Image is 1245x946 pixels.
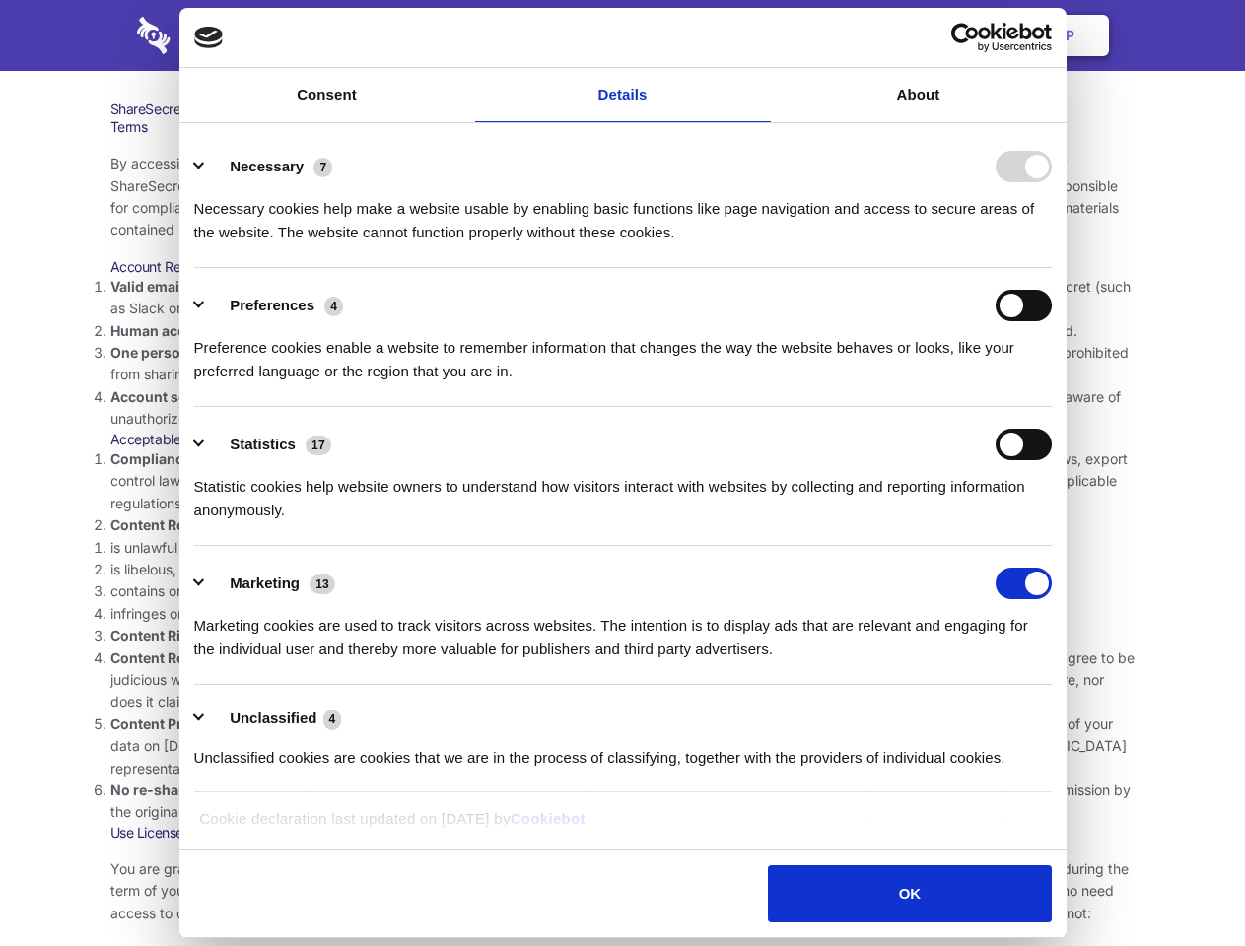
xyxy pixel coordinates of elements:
[230,436,296,452] label: Statistics
[110,781,211,798] strong: No re-sharing.
[771,68,1067,122] a: About
[110,858,1136,924] p: You are granted permission to use the [DEMOGRAPHIC_DATA] services, subject to these terms of serv...
[799,5,890,66] a: Contact
[110,603,1136,625] li: infringes on any proprietary right of any party, including patent, trademark, trade secret, copyr...
[194,599,1052,661] div: Marketing cookies are used to track visitors across websites. The intention is to display ads tha...
[194,151,345,182] button: Necessary (7)
[194,707,354,731] button: Unclassified (4)
[323,709,342,729] span: 4
[110,514,1136,625] li: You agree NOT to use Sharesecret to upload or share content that:
[194,568,348,599] button: Marketing (13)
[110,715,222,732] strong: Content Privacy.
[306,436,331,455] span: 17
[230,297,314,313] label: Preferences
[110,450,408,467] strong: Compliance with local laws and regulations.
[110,824,1136,842] h3: Use License
[110,258,1136,276] h3: Account Requirements
[184,807,1061,845] div: Cookie declaration last updated on [DATE] by
[110,448,1136,514] li: Your use of the Sharesecret must not violate any applicable laws, including copyright or trademar...
[324,297,343,316] span: 4
[475,68,771,122] a: Details
[110,388,230,405] strong: Account security.
[110,625,1136,646] li: You agree that you will use Sharesecret only to secure and share content that you have the right ...
[110,649,268,666] strong: Content Responsibility.
[110,344,278,361] strong: One person per account.
[313,158,332,177] span: 7
[110,320,1136,342] li: Only human beings may create accounts. “Bot” accounts — those created by software, in an automate...
[194,460,1052,522] div: Statistic cookies help website owners to understand how visitors interact with websites by collec...
[137,17,306,54] img: logo-wordmark-white-trans-d4663122ce5f474addd5e946df7df03e33cb6a1c49d2221995e7729f52c070b2.svg
[110,516,254,533] strong: Content Restrictions.
[110,153,1136,241] p: By accessing the Sharesecret web application at and any other related services, apps and software...
[110,647,1136,713] li: You are solely responsible for the content you share on Sharesecret, and with the people you shar...
[110,537,1136,559] li: is unlawful or promotes unlawful activities
[194,429,344,460] button: Statistics (17)
[194,27,224,48] img: logo
[110,278,188,295] strong: Valid email.
[110,559,1136,580] li: is libelous, defamatory, or fraudulent
[511,810,586,827] a: Cookiebot
[194,731,1052,770] div: Unclassified cookies are cookies that we are in the process of classifying, together with the pro...
[230,158,304,174] label: Necessary
[194,321,1052,383] div: Preference cookies enable a website to remember information that changes the way the website beha...
[110,276,1136,320] li: You must provide a valid email address, either directly, or through approved third-party integrat...
[310,574,335,594] span: 13
[110,431,1136,448] h3: Acceptable Use
[194,182,1052,244] div: Necessary cookies help make a website usable by enabling basic functions like page navigation and...
[110,713,1136,779] li: You understand that [DEMOGRAPHIC_DATA] or it’s representatives have no ability to retrieve the pl...
[110,580,1136,602] li: contains or installs any active malware or exploits, or uses our platform for exploit delivery (s...
[894,5,980,66] a: Login
[110,386,1136,431] li: You are responsible for your own account security, including the security of your Sharesecret acc...
[579,5,664,66] a: Pricing
[110,322,230,339] strong: Human accounts.
[230,574,300,591] label: Marketing
[768,865,1051,922] button: OK
[110,118,1136,136] h3: Terms
[110,101,1136,118] h1: ShareSecret Terms of Service
[110,779,1136,824] li: If you were the recipient of a Sharesecret link, you agree not to re-share it with anyone else, u...
[179,68,475,122] a: Consent
[194,290,356,321] button: Preferences (4)
[110,342,1136,386] li: You are not allowed to share account credentials. Each account is dedicated to the individual who...
[879,23,1052,52] a: Usercentrics Cookiebot - opens in a new window
[110,627,216,643] strong: Content Rights.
